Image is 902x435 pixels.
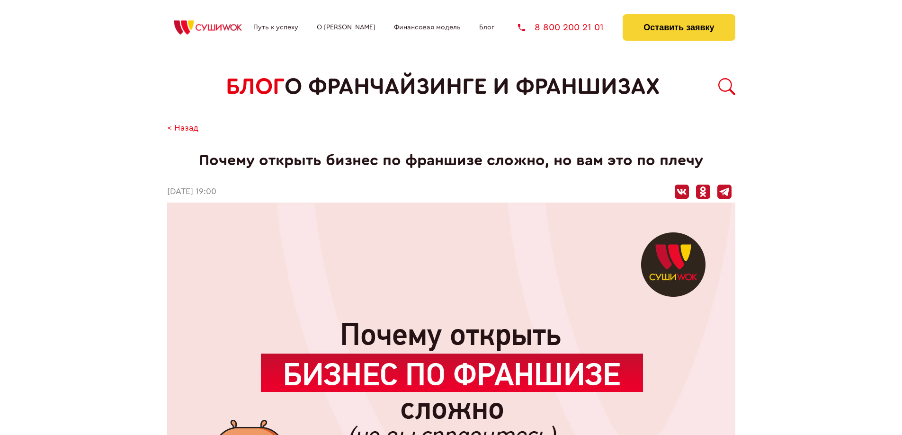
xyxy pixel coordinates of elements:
[394,24,461,31] a: Финансовая модель
[167,124,198,133] a: < Назад
[285,74,660,100] span: о франчайзинге и франшизах
[518,23,604,32] a: 8 800 200 21 01
[479,24,494,31] a: Блог
[317,24,375,31] a: О [PERSON_NAME]
[167,187,216,197] time: [DATE] 19:00
[253,24,298,31] a: Путь к успеху
[167,152,735,169] h1: Почему открыть бизнес по франшизе сложно, но вам это по плечу
[623,14,735,41] button: Оставить заявку
[535,23,604,32] span: 8 800 200 21 01
[226,74,285,100] span: БЛОГ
